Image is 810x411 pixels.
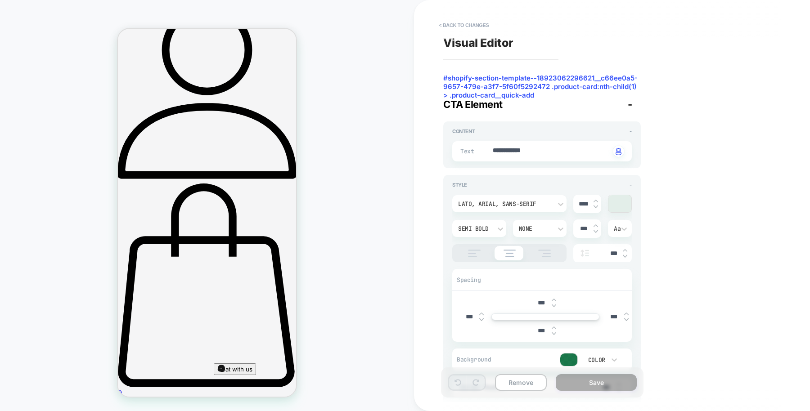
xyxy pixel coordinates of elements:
[499,250,520,257] img: align text center
[586,356,605,364] div: Color
[630,182,632,188] span: -
[623,255,627,258] img: down
[624,312,629,316] img: up
[616,148,621,155] img: edit with ai
[463,250,486,257] img: align text left
[552,298,556,302] img: up
[458,200,552,208] div: Lato, Arial, sans-serif
[495,374,547,391] button: Remove
[434,18,494,32] button: < Back to changes
[623,249,627,252] img: up
[594,199,598,203] img: up
[533,250,556,257] img: align text right
[519,225,552,232] div: None
[552,326,556,330] img: up
[624,318,629,322] img: down
[443,36,513,49] span: Visual Editor
[443,74,641,83] span: #shopify-section-template--18923062296621__c66ee0a5-9657-479e-a3f7-5f60f5292472 .product-card:nth...
[628,98,632,110] span: -
[630,128,632,134] span: -
[594,230,598,233] img: down
[578,250,591,257] img: line height
[479,318,484,322] img: down
[479,312,484,316] img: up
[443,98,503,110] span: CTA Element
[552,304,556,308] img: down
[457,356,497,363] span: Background
[458,225,491,232] div: Semi Bold
[594,205,598,209] img: down
[452,128,475,134] span: Content
[96,335,169,359] iframe: Gorgias live chat messenger
[594,224,598,228] img: up
[452,182,467,188] span: Style
[457,276,481,284] span: Spacing
[552,332,556,335] img: down
[556,374,637,391] button: Save
[460,147,472,155] span: Text
[614,225,625,232] div: Aa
